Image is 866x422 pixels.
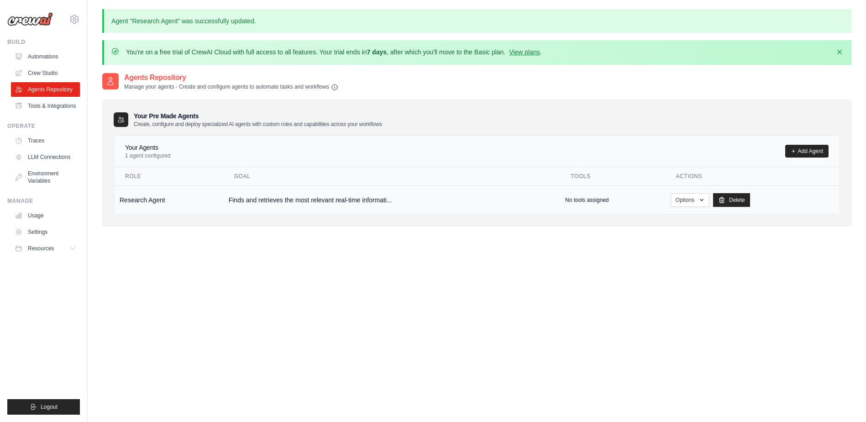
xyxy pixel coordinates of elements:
[11,82,80,97] a: Agents Repository
[125,143,170,152] h4: Your Agents
[665,167,840,186] th: Actions
[7,399,80,415] button: Logout
[11,166,80,188] a: Environment Variables
[367,48,387,56] strong: 7 days
[11,208,80,223] a: Usage
[560,167,665,186] th: Tools
[114,167,223,186] th: Role
[223,185,560,214] td: Finds and retrieves the most relevant real-time informati...
[11,150,80,164] a: LLM Connections
[125,152,170,159] p: 1 agent configured
[7,38,80,46] div: Build
[134,111,382,128] h3: Your Pre Made Agents
[671,193,709,207] button: Options
[28,245,54,252] span: Resources
[11,133,80,148] a: Traces
[11,225,80,239] a: Settings
[11,49,80,64] a: Automations
[126,47,542,57] p: You're on a free trial of CrewAI Cloud with full access to all features. Your trial ends in , aft...
[7,12,53,26] img: Logo
[124,83,338,91] p: Manage your agents - Create and configure agents to automate tasks and workflows
[785,145,829,158] a: Add Agent
[114,185,223,214] td: Research Agent
[713,193,750,207] a: Delete
[7,197,80,205] div: Manage
[7,122,80,130] div: Operate
[509,48,540,56] a: View plans
[223,167,560,186] th: Goal
[565,196,609,204] p: No tools assigned
[11,99,80,113] a: Tools & Integrations
[124,72,338,83] h2: Agents Repository
[134,121,382,128] p: Create, configure and deploy specialized AI agents with custom roles and capabilities across your...
[11,66,80,80] a: Crew Studio
[102,9,851,33] p: Agent "Research Agent" was successfully updated.
[41,403,58,411] span: Logout
[11,241,80,256] button: Resources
